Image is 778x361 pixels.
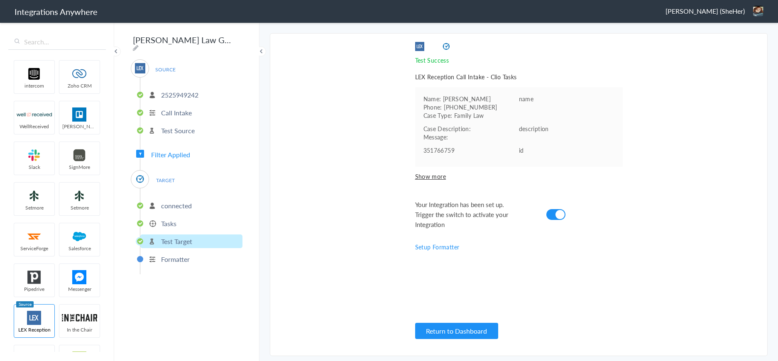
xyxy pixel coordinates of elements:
[415,323,498,339] button: Return to Dashboard
[14,163,54,171] span: Slack
[161,254,190,264] p: Formatter
[15,6,98,17] h1: Integrations Anywhere
[753,6,763,16] img: img-2925.jpg
[62,67,97,81] img: zoho-logo.svg
[17,270,52,284] img: pipedrive.png
[135,63,145,73] img: lex-app-logo.svg
[151,150,190,159] span: Filter Applied
[665,6,745,16] span: [PERSON_NAME] (SheHer)
[17,107,52,122] img: wr-logo.svg
[59,326,100,333] span: In the Chair
[17,189,52,203] img: setmoreNew.jpg
[161,201,192,210] p: connected
[415,200,523,229] span: Your Integration has been set up. Trigger the switch to activate your Integration
[423,124,519,141] pre: Case Description: Message:
[17,311,52,325] img: lex-app-logo.svg
[14,245,54,252] span: ServiceForge
[14,204,54,211] span: Setmore
[62,189,97,203] img: setmoreNew.jpg
[519,124,614,133] p: description
[14,123,54,130] span: WellReceived
[62,229,97,244] img: salesforce-logo.svg
[59,82,100,89] span: Zoho CRM
[17,67,52,81] img: intercom-logo.svg
[59,123,100,130] span: [PERSON_NAME]
[415,42,424,51] img: source
[14,82,54,89] span: intercom
[59,204,100,211] span: Setmore
[423,95,519,120] pre: Name: [PERSON_NAME] Phone: [PHONE_NUMBER] Case Type: Family Law
[149,175,181,186] span: TARGET
[442,42,451,51] img: target
[415,243,460,251] a: Setup Formatter
[8,34,106,50] input: Search...
[17,229,52,244] img: serviceforge-icon.png
[161,219,176,228] p: Tasks
[135,174,145,184] img: clio-logo.svg
[415,56,623,64] p: Test Success
[161,90,198,100] p: 2525949242
[59,245,100,252] span: Salesforce
[423,146,519,154] pre: 351766759
[161,237,192,246] p: Test Target
[62,270,97,284] img: FBM.png
[161,108,192,117] p: Call Intake
[62,311,97,325] img: inch-logo.svg
[415,73,623,81] h5: LEX Reception Call Intake - Clio Tasks
[415,172,623,180] span: Show more
[161,126,195,135] p: Test Source
[59,285,100,293] span: Messenger
[62,107,97,122] img: trello.png
[17,148,52,162] img: slack-logo.svg
[149,64,181,75] span: SOURCE
[519,146,614,154] p: id
[62,148,97,162] img: signmore-logo.png
[14,326,54,333] span: LEX Reception
[59,163,100,171] span: SignMore
[14,285,54,293] span: Pipedrive
[519,95,614,103] p: name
